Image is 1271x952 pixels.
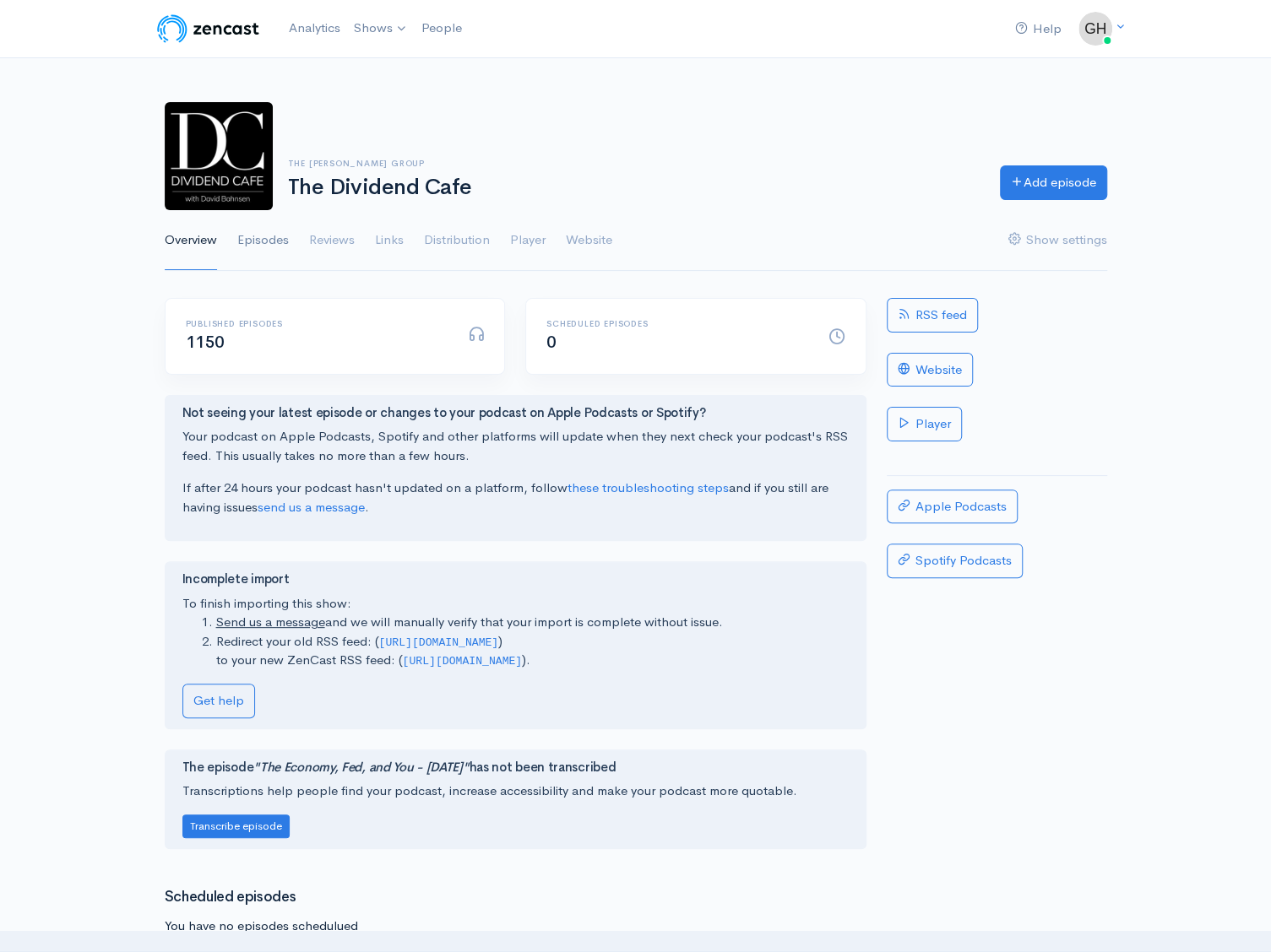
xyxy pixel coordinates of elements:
a: Player [887,407,962,441]
h4: Incomplete import [182,572,849,587]
a: Distribution [424,210,490,271]
a: Website [887,353,973,387]
i: "The Economy, Fed, and You - [DATE]" [253,759,469,775]
span: 0 [546,332,557,353]
a: Website [566,210,612,271]
a: Show settings [1008,210,1107,271]
a: Shows [347,10,415,47]
h4: Not seeing your latest episode or changes to your podcast on Apple Podcasts or Spotify? [182,406,849,420]
a: RSS feed [887,298,978,333]
h1: The Dividend Cafe [288,176,980,200]
h3: Scheduled episodes [165,890,866,906]
h4: The episode has not been transcribed [182,760,849,775]
p: Transcriptions help people find your podcast, increase accessibility and make your podcast more q... [182,782,849,801]
a: Reviews [309,210,355,271]
h6: Published episodes [186,319,448,328]
a: People [415,10,469,46]
a: Get help [182,684,255,718]
a: Spotify Podcasts [887,544,1023,578]
span: 1150 [186,332,225,353]
a: Add episode [1000,165,1107,200]
a: Overview [165,210,217,271]
button: Transcribe episode [182,814,290,839]
p: Your podcast on Apple Podcasts, Spotify and other platforms will update when they next check your... [182,427,849,465]
img: ... [1078,12,1112,46]
a: Episodes [237,210,289,271]
h6: Scheduled episodes [546,319,808,328]
code: [URL][DOMAIN_NAME] [403,655,523,668]
li: and we will manually verify that your import is complete without issue. [216,613,849,632]
code: [URL][DOMAIN_NAME] [379,636,499,649]
h6: The [PERSON_NAME] Group [288,159,980,168]
p: You have no episodes schedulued [165,917,866,936]
a: Apple Podcasts [887,490,1018,524]
a: Send us a message [216,614,325,630]
a: Transcribe episode [182,817,290,833]
a: Analytics [282,10,347,46]
img: ZenCast Logo [155,12,262,46]
li: Redirect your old RSS feed: ( ) to your new ZenCast RSS feed: ( ). [216,632,849,670]
p: If after 24 hours your podcast hasn't updated on a platform, follow and if you still are having i... [182,479,849,517]
a: Links [375,210,404,271]
a: Player [510,210,546,271]
a: Help [1008,11,1068,47]
div: To finish importing this show: [182,572,849,717]
a: these troubleshooting steps [568,479,729,495]
a: send us a message [258,499,365,515]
